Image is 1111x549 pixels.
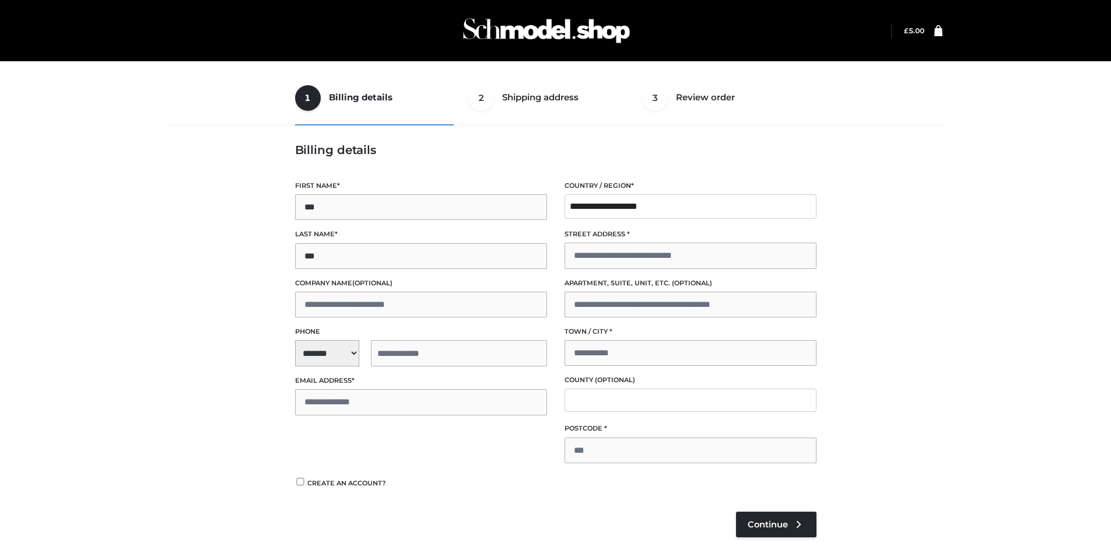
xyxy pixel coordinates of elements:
[295,278,547,289] label: Company name
[295,375,547,386] label: Email address
[565,278,816,289] label: Apartment, suite, unit, etc.
[904,26,909,35] span: £
[295,326,547,337] label: Phone
[736,512,816,537] a: Continue
[595,376,635,384] span: (optional)
[565,375,816,386] label: County
[295,180,547,191] label: First name
[565,326,816,337] label: Town / City
[295,478,306,485] input: Create an account?
[904,26,924,35] a: £5.00
[352,279,392,287] span: (optional)
[748,519,788,530] span: Continue
[307,479,386,487] span: Create an account?
[295,143,816,157] h3: Billing details
[565,180,816,191] label: Country / Region
[904,26,924,35] bdi: 5.00
[295,229,547,240] label: Last name
[565,229,816,240] label: Street address
[565,423,816,434] label: Postcode
[459,8,634,54] img: Schmodel Admin 964
[672,279,712,287] span: (optional)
